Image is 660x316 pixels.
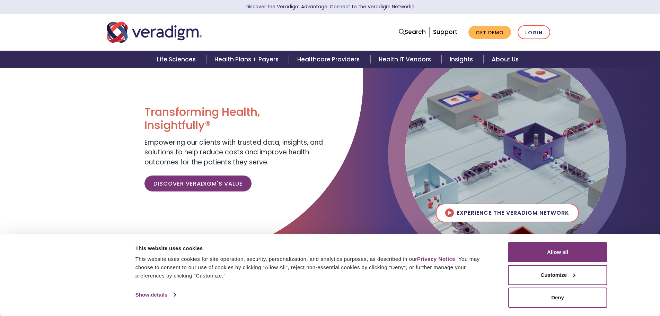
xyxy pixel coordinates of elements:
a: Life Sciences [149,51,206,68]
a: Health IT Vendors [370,51,441,68]
button: Allow all [508,242,607,262]
a: Get Demo [468,26,511,39]
button: Customize [508,265,607,285]
a: Discover the Veradigm Advantage: Connect to the Veradigm NetworkLearn More [246,3,414,10]
img: Veradigm logo [107,21,202,44]
span: Empowering our clients with trusted data, insights, and solutions to help reduce costs and improv... [144,138,323,167]
a: Healthcare Providers [289,51,370,68]
span: Learn More [411,3,414,10]
button: Deny [508,288,607,308]
h1: Transforming Health, Insightfully® [144,105,325,132]
a: Search [399,27,426,37]
a: Insights [441,51,483,68]
a: Support [433,28,457,36]
a: About Us [483,51,527,68]
a: Show details [135,290,176,300]
a: Health Plans + Payers [206,51,289,68]
a: Discover Veradigm's Value [144,176,252,191]
a: Privacy Notice [417,256,455,262]
a: Login [518,25,550,40]
div: This website uses cookies for site operation, security, personalization, and analytics purposes, ... [135,255,493,280]
div: This website uses cookies [135,244,493,253]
